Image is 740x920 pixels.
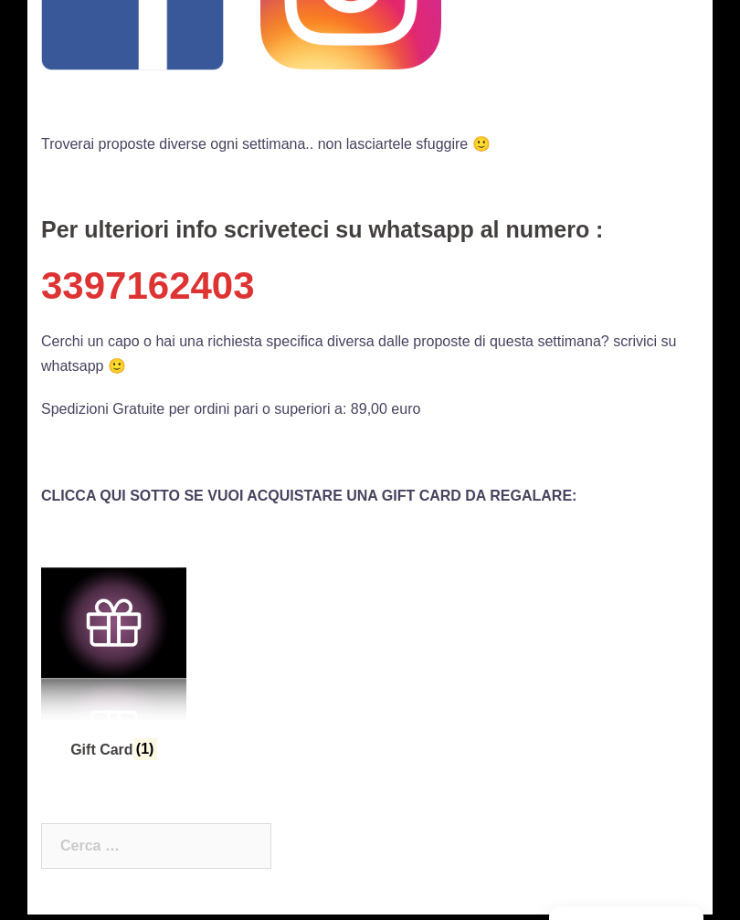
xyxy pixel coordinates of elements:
a: 3397162403 [41,264,255,307]
img: Gift Card [41,526,186,720]
h4: Per ulteriori info scriveteci su whatsapp al numero : [41,217,699,243]
p: Spedizioni Gratuite per ordini pari o superiori a: 89,00 euro [41,397,699,421]
strong: CLICCA QUI SOTTO SE VUOI ACQUISTARE UNA GIFT CARD DA REGALARE: [41,488,576,503]
h2: Gift Card [41,735,186,766]
mark: (1) [133,738,157,759]
a: Visita categoria del prodotto Gift Card [41,526,186,765]
p: Troverai proposte diverse ogni settimana.. non lasciartele sfuggire 🙂 [41,132,699,156]
p: Cerchi un capo o hai una richiesta specifica diversa dalle proposte di questa settimana? scrivici... [41,329,699,378]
